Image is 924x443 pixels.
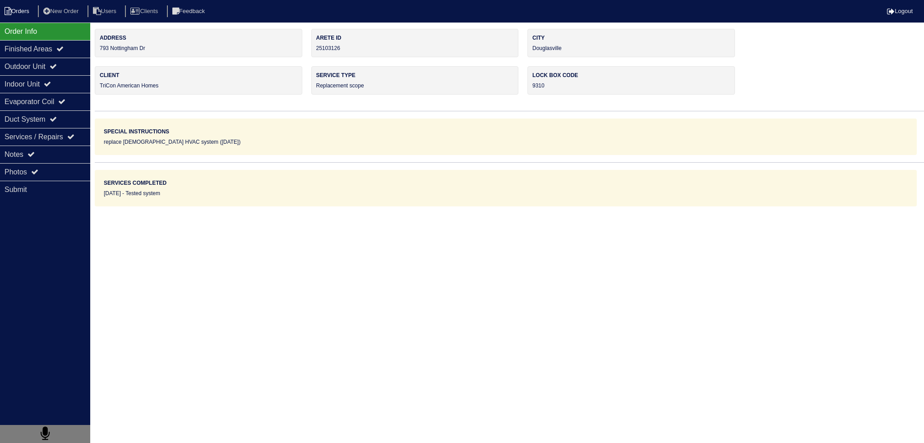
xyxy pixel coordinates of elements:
[88,5,124,18] li: Users
[95,66,302,95] div: TriCon American Homes
[311,66,519,95] div: Replacement scope
[104,138,908,146] div: replace [DEMOGRAPHIC_DATA] HVAC system ([DATE])
[316,71,514,79] label: Service Type
[887,8,913,14] a: Logout
[104,128,169,136] label: Special Instructions
[125,8,165,14] a: Clients
[532,71,730,79] label: Lock box code
[88,8,124,14] a: Users
[527,66,735,95] div: 9310
[316,34,514,42] label: Arete ID
[38,5,86,18] li: New Order
[125,5,165,18] li: Clients
[167,5,212,18] li: Feedback
[311,29,519,57] div: 25103126
[100,71,297,79] label: Client
[38,8,86,14] a: New Order
[95,29,302,57] div: 793 Nottingham Dr
[532,34,730,42] label: City
[527,29,735,57] div: Douglasville
[100,34,297,42] label: Address
[104,179,166,187] label: Services Completed
[104,189,908,197] div: [DATE] - Tested system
